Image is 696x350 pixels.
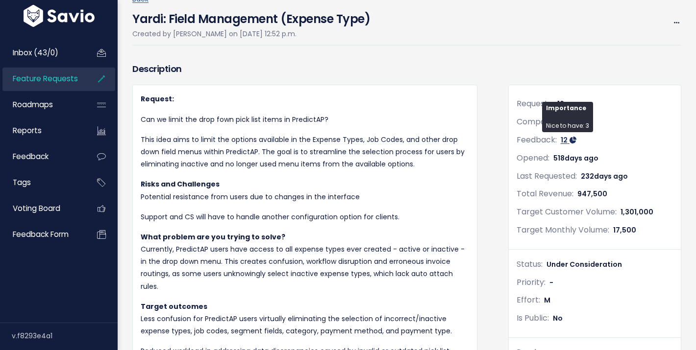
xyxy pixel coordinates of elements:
[544,295,550,305] span: M
[2,42,81,64] a: Inbox (43/0)
[13,203,60,213] span: Voting Board
[517,258,543,270] span: Status:
[2,145,81,168] a: Feedback
[141,134,469,171] p: This idea aims to limit the options available in the Expense Types, Job Codes, and other drop dow...
[547,259,622,269] span: Under Consideration
[141,94,174,104] strong: Request:
[517,134,557,145] span: Feedback:
[517,98,553,109] span: Requests:
[594,171,628,181] span: days ago
[517,206,617,217] span: Target Customer Volume:
[561,135,568,145] span: 12
[12,323,118,349] div: v.f8293e4a1
[132,29,297,39] span: Created by [PERSON_NAME] on [DATE] 12:52 p.m.
[517,294,540,305] span: Effort:
[13,229,69,239] span: Feedback form
[546,104,586,112] b: Importance
[13,125,42,136] span: Reports
[561,135,576,145] a: 12
[2,223,81,246] a: Feedback form
[2,171,81,194] a: Tags
[141,211,469,223] p: Support and CS will have to handle another configuration option for clients.
[21,5,97,27] img: logo-white.9d6f32f41409.svg
[553,153,598,163] span: 518
[13,73,78,84] span: Feature Requests
[581,171,628,181] span: 232
[517,224,609,235] span: Target Monthly Volume:
[517,188,573,199] span: Total Revenue:
[141,179,220,189] strong: Risks and Challenges
[2,119,81,142] a: Reports
[2,68,81,90] a: Feature Requests
[141,302,207,311] strong: Target outcomes
[13,177,31,187] span: Tags
[549,278,553,287] span: -
[517,116,562,127] span: Companies:
[132,62,477,76] h3: Description
[542,102,593,132] div: Nice to have: 3
[517,312,549,324] span: Is Public:
[141,114,469,126] p: Can we limit the drop fown pick list items in PredictAP?
[613,225,636,235] span: 17,500
[517,170,577,182] span: Last Requested:
[141,231,469,293] p: Currently, PredictAP users have access to all expense types ever created - active or inactive - i...
[141,232,285,242] strong: What problem are you trying to solve?
[621,207,653,217] span: 1,301,000
[2,93,81,116] a: Roadmaps
[141,178,469,203] p: Potential resistance from users due to changes in the interface
[132,5,370,28] h4: Yardi: Field Management (Expense Type)
[577,189,607,199] span: 947,500
[13,99,53,110] span: Roadmaps
[565,153,598,163] span: days ago
[517,152,549,163] span: Opened:
[141,301,469,338] p: Less confusion for PredictAP users virtually eliminating the selection of incorrect/inactive expe...
[2,197,81,220] a: Voting Board
[553,313,563,323] span: No
[517,277,546,288] span: Priority:
[13,151,49,162] span: Feedback
[13,47,58,58] span: Inbox (43/0)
